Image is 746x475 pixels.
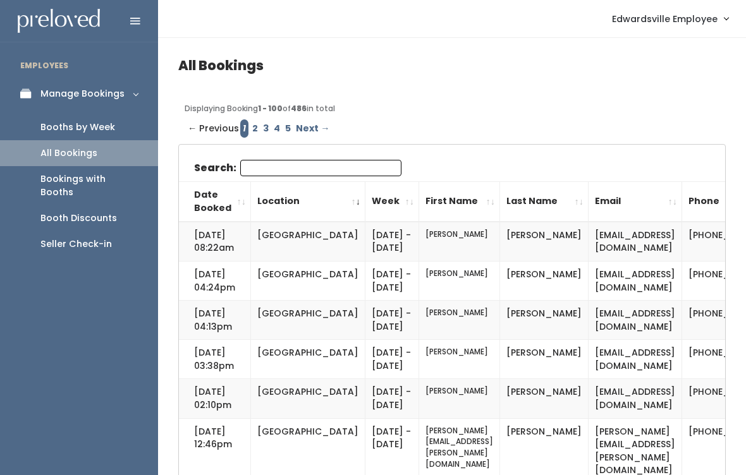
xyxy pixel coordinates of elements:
[589,262,682,301] td: [EMAIL_ADDRESS][DOMAIN_NAME]
[185,119,719,138] div: Pagination
[179,379,251,418] td: [DATE] 02:10pm
[365,379,419,418] td: [DATE] - [DATE]
[283,119,293,138] a: Page 5
[419,222,500,262] td: [PERSON_NAME]
[419,301,500,340] td: [PERSON_NAME]
[271,119,283,138] a: Page 4
[589,301,682,340] td: [EMAIL_ADDRESS][DOMAIN_NAME]
[179,181,251,222] th: Date Booked: activate to sort column ascending
[365,262,419,301] td: [DATE] - [DATE]
[185,103,719,114] div: Displaying Booking of in total
[291,103,307,114] b: 486
[365,222,419,262] td: [DATE] - [DATE]
[40,212,117,225] div: Booth Discounts
[260,119,271,138] a: Page 3
[251,222,365,262] td: [GEOGRAPHIC_DATA]
[179,301,251,340] td: [DATE] 04:13pm
[419,181,500,222] th: First Name: activate to sort column ascending
[365,340,419,379] td: [DATE] - [DATE]
[240,119,248,138] em: Page 1
[179,340,251,379] td: [DATE] 03:38pm
[40,237,112,251] div: Seller Check-in
[240,160,401,176] input: Search:
[250,119,260,138] a: Page 2
[365,181,419,222] th: Week: activate to sort column ascending
[589,222,682,262] td: [EMAIL_ADDRESS][DOMAIN_NAME]
[293,119,332,138] a: Next →
[251,181,365,222] th: Location: activate to sort column ascending
[500,262,589,301] td: [PERSON_NAME]
[500,181,589,222] th: Last Name: activate to sort column ascending
[589,181,682,222] th: Email: activate to sort column ascending
[589,340,682,379] td: [EMAIL_ADDRESS][DOMAIN_NAME]
[18,9,100,33] img: preloved logo
[589,379,682,418] td: [EMAIL_ADDRESS][DOMAIN_NAME]
[40,147,97,160] div: All Bookings
[500,301,589,340] td: [PERSON_NAME]
[251,379,365,418] td: [GEOGRAPHIC_DATA]
[178,58,726,73] h4: All Bookings
[188,119,239,138] span: ← Previous
[40,172,138,199] div: Bookings with Booths
[194,160,401,176] label: Search:
[40,121,115,134] div: Booths by Week
[251,301,365,340] td: [GEOGRAPHIC_DATA]
[251,262,365,301] td: [GEOGRAPHIC_DATA]
[179,262,251,301] td: [DATE] 04:24pm
[500,222,589,262] td: [PERSON_NAME]
[612,12,718,26] span: Edwardsville Employee
[40,87,125,100] div: Manage Bookings
[365,301,419,340] td: [DATE] - [DATE]
[251,340,365,379] td: [GEOGRAPHIC_DATA]
[419,340,500,379] td: [PERSON_NAME]
[258,103,283,114] b: 1 - 100
[500,340,589,379] td: [PERSON_NAME]
[419,379,500,418] td: [PERSON_NAME]
[599,5,741,32] a: Edwardsville Employee
[500,379,589,418] td: [PERSON_NAME]
[419,262,500,301] td: [PERSON_NAME]
[179,222,251,262] td: [DATE] 08:22am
